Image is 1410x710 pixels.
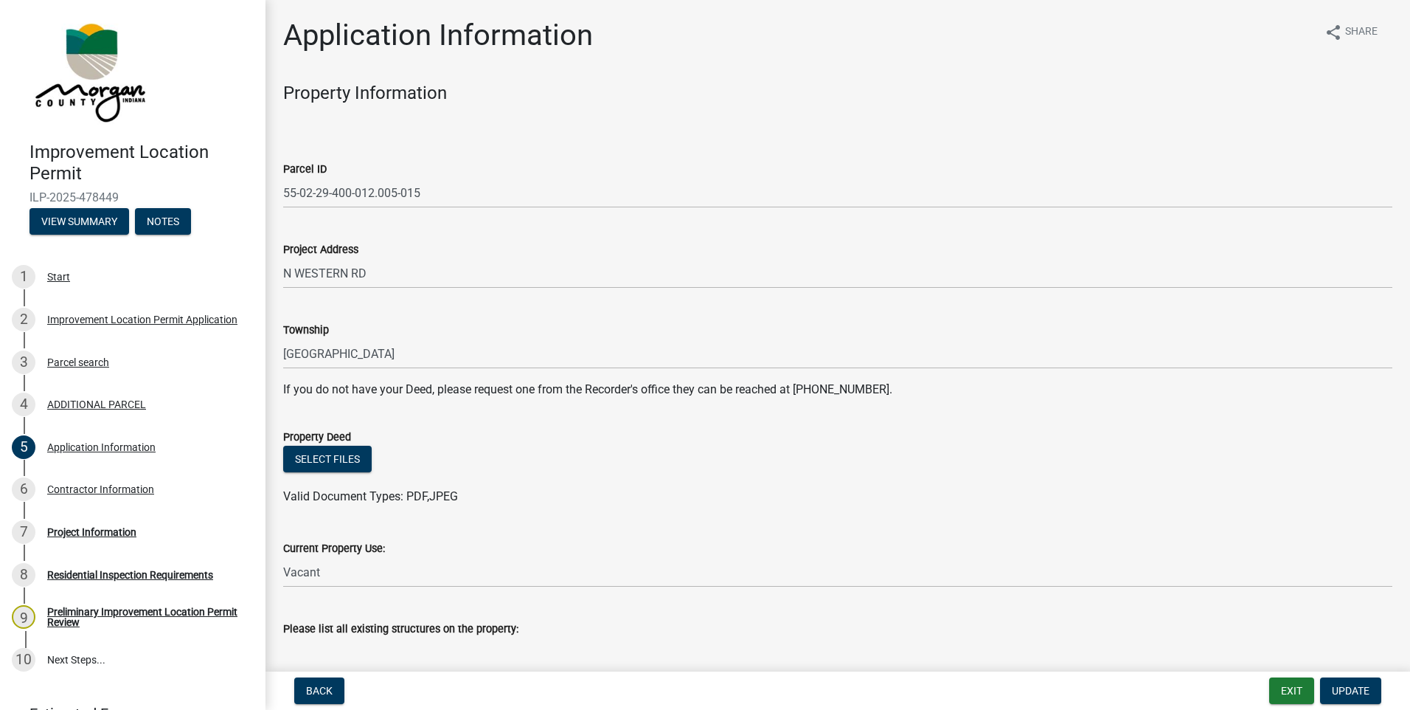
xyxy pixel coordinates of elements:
[47,357,109,368] div: Parcel search
[135,216,191,228] wm-modal-confirm: Notes
[12,265,35,289] div: 1
[283,381,1392,399] p: If you do not have your Deed, please request one from the Recorder's office they can be reached a...
[1324,24,1342,41] i: share
[306,685,333,697] span: Back
[283,544,385,554] label: Current Property Use:
[47,272,70,282] div: Start
[47,527,136,537] div: Project Information
[283,446,372,472] button: Select files
[12,563,35,587] div: 8
[1345,24,1378,41] span: Share
[283,624,518,635] label: Please list all existing structures on the property:
[29,190,236,204] span: ILP-2025-478449
[29,208,129,235] button: View Summary
[12,308,35,331] div: 2
[283,489,458,503] span: Valid Document Types: PDF,JPEG
[29,15,148,126] img: Morgan County, Indiana
[294,678,344,704] button: Back
[135,208,191,235] button: Notes
[283,18,593,53] h1: Application Information
[12,648,35,672] div: 10
[47,314,237,325] div: Improvement Location Permit Application
[283,325,329,336] label: Township
[283,432,351,443] label: Property Deed
[12,435,35,459] div: 5
[12,478,35,501] div: 6
[1269,678,1314,704] button: Exit
[283,83,1392,104] h4: Property Information
[47,484,154,494] div: Contractor Information
[47,442,156,452] div: Application Information
[12,605,35,629] div: 9
[12,351,35,374] div: 3
[12,520,35,544] div: 7
[1313,18,1389,46] button: shareShare
[283,165,327,175] label: Parcel ID
[29,216,129,228] wm-modal-confirm: Summary
[12,393,35,416] div: 4
[47,570,213,580] div: Residential Inspection Requirements
[1320,678,1381,704] button: Update
[283,245,358,255] label: Project Address
[47,607,242,627] div: Preliminary Improvement Location Permit Review
[29,142,254,185] h4: Improvement Location Permit
[1332,685,1369,697] span: Update
[47,399,146,410] div: ADDITIONAL PARCEL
